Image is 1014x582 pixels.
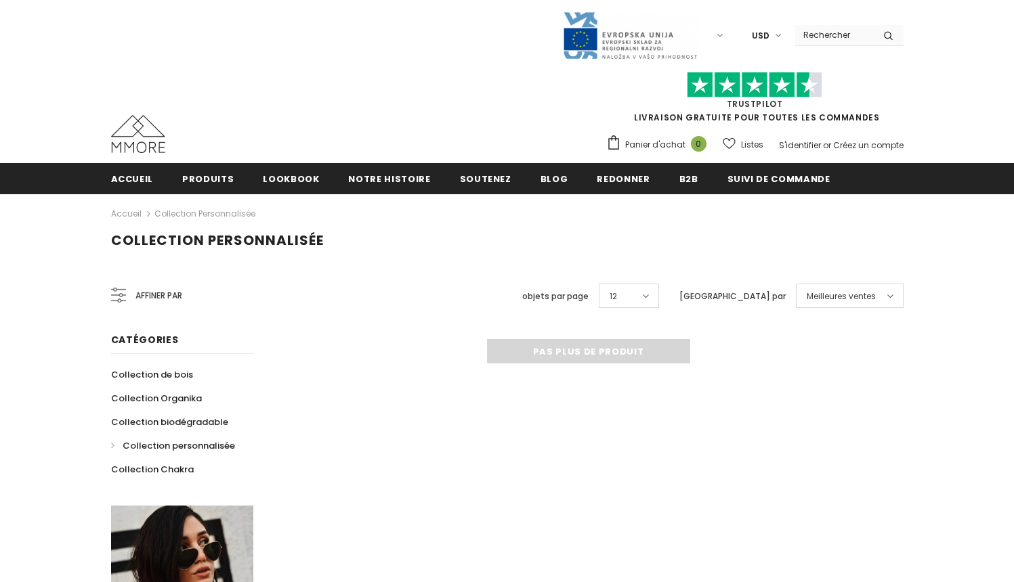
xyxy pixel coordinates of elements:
[111,457,194,481] a: Collection Chakra
[263,173,319,185] span: Lookbook
[679,290,786,303] label: [GEOGRAPHIC_DATA] par
[111,363,193,386] a: Collection de bois
[691,136,706,152] span: 0
[522,290,589,303] label: objets par page
[795,25,873,45] input: Search Site
[154,208,255,219] a: Collection personnalisée
[541,173,568,185] span: Blog
[562,11,698,60] img: Javni Razpis
[182,173,234,185] span: Produits
[111,231,324,250] span: Collection personnalisée
[111,333,179,346] span: Catégories
[562,29,698,41] a: Javni Razpis
[723,133,763,156] a: Listes
[541,163,568,194] a: Blog
[111,410,228,434] a: Collection biodégradable
[679,173,698,185] span: B2B
[687,72,822,98] img: Faites confiance aux étoiles pilotes
[727,173,830,185] span: Suivi de commande
[752,29,769,43] span: USD
[123,439,235,452] span: Collection personnalisée
[111,115,165,153] img: Cas MMORE
[111,434,235,457] a: Collection personnalisée
[263,163,319,194] a: Lookbook
[597,163,650,194] a: Redonner
[807,290,876,303] span: Meilleures ventes
[679,163,698,194] a: B2B
[460,163,511,194] a: soutenez
[111,206,142,222] a: Accueil
[111,163,154,194] a: Accueil
[625,138,685,152] span: Panier d'achat
[727,98,783,110] a: TrustPilot
[111,416,228,428] span: Collection biodégradable
[741,138,763,152] span: Listes
[348,163,430,194] a: Notre histoire
[597,173,650,185] span: Redonner
[606,78,904,123] span: LIVRAISON GRATUITE POUR TOUTES LES COMMANDES
[135,288,182,303] span: Affiner par
[779,139,821,151] a: S'identifier
[460,173,511,185] span: soutenez
[606,135,713,155] a: Panier d'achat 0
[833,139,904,151] a: Créez un compte
[823,139,831,151] span: or
[111,386,202,410] a: Collection Organika
[111,463,194,476] span: Collection Chakra
[182,163,234,194] a: Produits
[111,368,193,381] span: Collection de bois
[111,392,202,405] span: Collection Organika
[610,290,617,303] span: 12
[727,163,830,194] a: Suivi de commande
[111,173,154,185] span: Accueil
[348,173,430,185] span: Notre histoire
